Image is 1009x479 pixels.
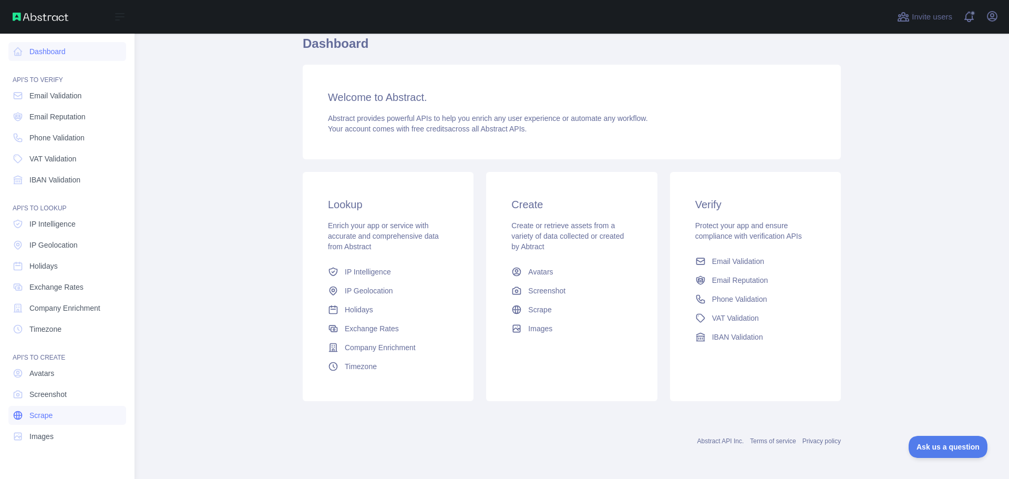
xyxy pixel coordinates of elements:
span: Company Enrichment [29,303,100,313]
a: Screenshot [8,385,126,404]
a: IP Intelligence [8,215,126,233]
a: Company Enrichment [324,338,452,357]
a: Terms of service [750,437,796,445]
a: IP Geolocation [8,236,126,254]
a: Avatars [8,364,126,383]
span: VAT Validation [712,313,759,323]
a: Phone Validation [691,290,820,309]
span: IBAN Validation [712,332,763,342]
span: Avatars [528,267,553,277]
span: Screenshot [528,286,565,296]
a: Holidays [8,257,126,276]
a: Email Validation [8,86,126,105]
div: API'S TO VERIFY [8,63,126,84]
a: Dashboard [8,42,126,61]
span: Enrich your app or service with accurate and comprehensive data from Abstract [328,221,439,251]
span: IP Geolocation [29,240,78,250]
a: IBAN Validation [691,328,820,346]
a: Scrape [507,300,636,319]
a: Email Reputation [8,107,126,126]
span: Holidays [29,261,58,271]
span: Protect your app and ensure compliance with verification APIs [695,221,802,240]
span: Phone Validation [712,294,767,304]
span: Exchange Rates [29,282,84,292]
a: Phone Validation [8,128,126,147]
a: Holidays [324,300,452,319]
span: Email Reputation [712,275,768,286]
a: Screenshot [507,281,636,300]
span: Invite users [912,11,952,23]
span: Phone Validation [29,133,85,143]
a: Email Validation [691,252,820,271]
span: Scrape [528,304,551,315]
span: Create or retrieve assets from a variety of data collected or created by Abtract [511,221,624,251]
span: Exchange Rates [345,323,399,334]
img: Abstract API [13,13,68,21]
span: IP Intelligence [29,219,76,229]
a: Avatars [507,262,636,281]
span: Email Reputation [29,111,86,122]
div: API'S TO CREATE [8,341,126,362]
span: IP Intelligence [345,267,391,277]
h3: Create [511,197,632,212]
iframe: Toggle Customer Support [909,436,988,458]
h1: Dashboard [303,35,841,60]
span: Scrape [29,410,53,421]
a: Email Reputation [691,271,820,290]
span: IP Geolocation [345,286,393,296]
span: free credits [411,125,448,133]
h3: Verify [695,197,816,212]
a: Exchange Rates [324,319,452,338]
a: Abstract API Inc. [697,437,744,445]
a: VAT Validation [691,309,820,328]
a: IP Intelligence [324,262,452,281]
span: Company Enrichment [345,342,416,353]
span: Screenshot [29,389,67,400]
a: Timezone [8,320,126,339]
span: Email Validation [29,90,81,101]
span: Images [528,323,552,334]
a: Exchange Rates [8,278,126,297]
span: Timezone [345,361,377,372]
a: IP Geolocation [324,281,452,300]
a: Company Enrichment [8,299,126,318]
span: Abstract provides powerful APIs to help you enrich any user experience or automate any workflow. [328,114,648,123]
a: Timezone [324,357,452,376]
span: Avatars [29,368,54,379]
a: Scrape [8,406,126,425]
a: VAT Validation [8,149,126,168]
a: Privacy policy [802,437,841,445]
button: Invite users [895,8,954,25]
a: Images [507,319,636,338]
span: Images [29,431,54,442]
span: Email Validation [712,256,764,267]
h3: Welcome to Abstract. [328,90,816,105]
a: IBAN Validation [8,170,126,189]
span: Your account comes with across all Abstract APIs. [328,125,527,133]
h3: Lookup [328,197,448,212]
span: VAT Validation [29,154,76,164]
span: IBAN Validation [29,175,80,185]
span: Holidays [345,304,373,315]
a: Images [8,427,126,446]
div: API'S TO LOOKUP [8,191,126,212]
span: Timezone [29,324,61,334]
